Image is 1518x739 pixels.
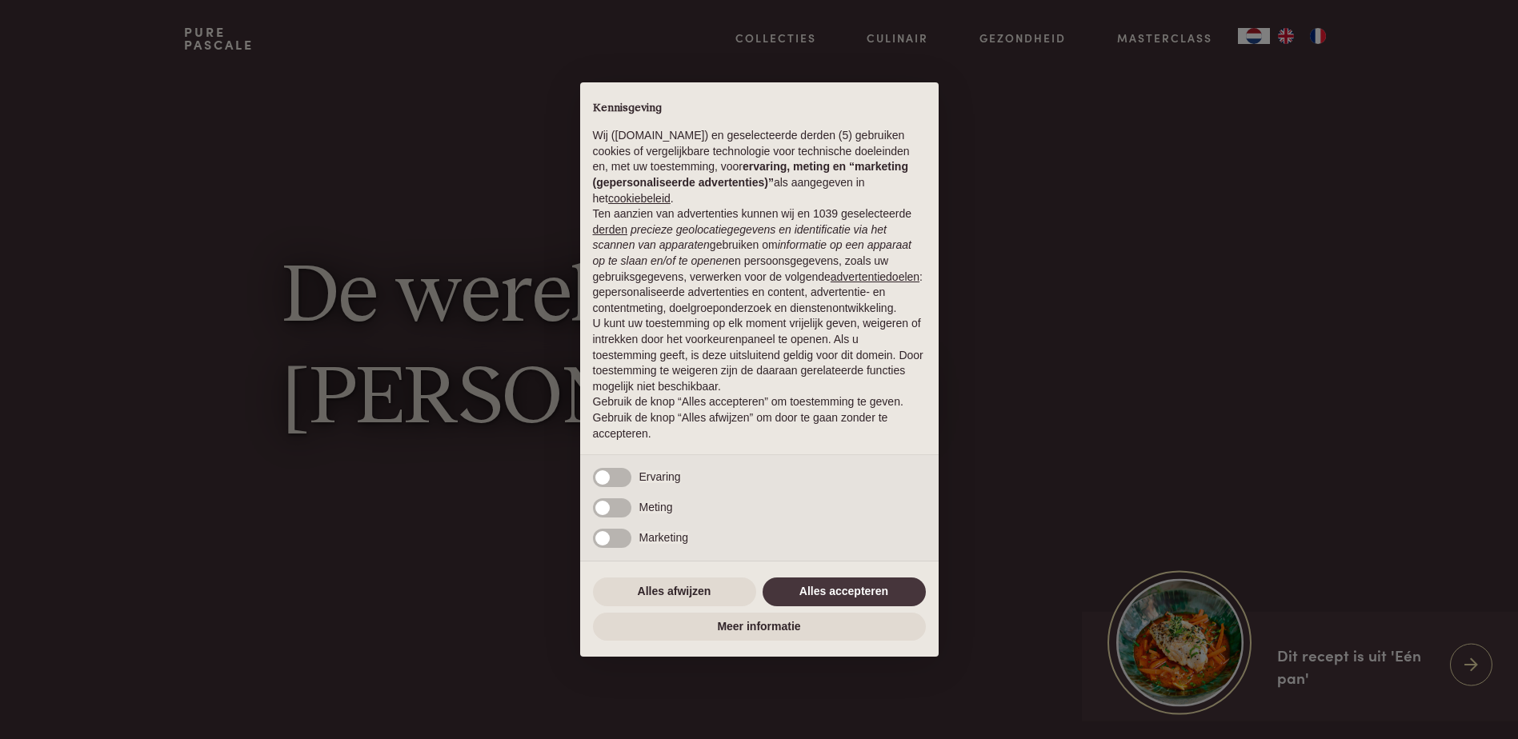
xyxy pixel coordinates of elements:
[593,222,628,238] button: derden
[593,577,756,606] button: Alles afwijzen
[608,192,671,205] a: cookiebeleid
[593,223,887,252] em: precieze geolocatiegegevens en identificatie via het scannen van apparaten
[593,613,926,641] button: Meer informatie
[593,160,908,189] strong: ervaring, meting en “marketing (gepersonaliseerde advertenties)”
[593,206,926,316] p: Ten aanzien van advertenties kunnen wij en 1039 geselecteerde gebruiken om en persoonsgegevens, z...
[593,238,912,267] em: informatie op een apparaat op te slaan en/of te openen
[639,531,688,544] span: Marketing
[593,316,926,394] p: U kunt uw toestemming op elk moment vrijelijk geven, weigeren of intrekken door het voorkeurenpan...
[763,577,926,606] button: Alles accepteren
[639,470,681,483] span: Ervaring
[593,394,926,441] p: Gebruik de knop “Alles accepteren” om toestemming te geven. Gebruik de knop “Alles afwijzen” om d...
[593,128,926,206] p: Wij ([DOMAIN_NAME]) en geselecteerde derden (5) gebruiken cookies of vergelijkbare technologie vo...
[593,102,926,116] h2: Kennisgeving
[639,501,673,513] span: Meting
[831,270,919,286] button: advertentiedoelen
